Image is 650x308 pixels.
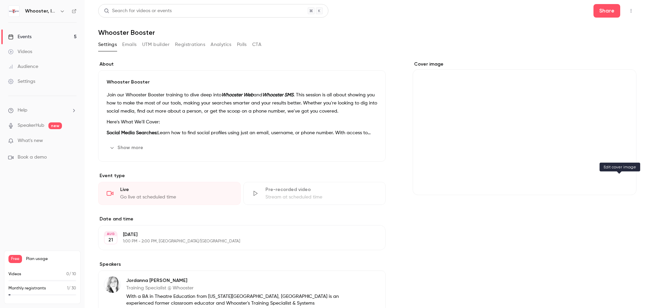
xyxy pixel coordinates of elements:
button: Emails [122,39,136,50]
label: Date and time [98,216,386,222]
p: Event type [98,172,386,179]
span: 1 [67,286,68,290]
h6: Whooster, Inc. [25,8,57,15]
div: Videos [8,48,32,55]
button: CTA [252,39,261,50]
p: 1:00 PM - 2:00 PM, [GEOGRAPHIC_DATA]/[GEOGRAPHIC_DATA] [123,239,350,244]
div: Search for videos or events [104,7,172,15]
button: Registrations [175,39,205,50]
button: UTM builder [142,39,170,50]
div: Stream at scheduled time [265,194,377,200]
strong: Whooster SMS [262,93,294,97]
p: Videos [8,271,21,277]
p: Whooster Booster [107,79,377,86]
p: Monthly registrants [8,285,46,291]
p: Join our Whooster Booster training to dive deep into and . This session is all about showing you ... [107,91,377,115]
div: Pre-recorded video [265,186,377,193]
p: 21 [108,237,113,243]
section: Cover image [413,61,636,195]
span: Help [18,107,27,114]
span: Free [8,255,22,263]
span: 0 [66,272,69,276]
p: Training Specialist @ Whooster [126,285,342,291]
a: SpeakerHub [18,122,44,129]
label: About [98,61,386,68]
p: [DATE] [123,231,350,238]
p: Learn how to find social profiles using just an email, username, or phone number. With access to ... [107,129,377,137]
label: Speakers [98,261,386,268]
img: Jordanna Musser [104,277,121,293]
span: What's new [18,137,43,144]
strong: Social Media Searches: [107,131,157,135]
span: Book a demo [18,154,47,161]
p: / 30 [67,285,76,291]
div: LiveGo live at scheduled time [98,182,241,205]
div: Live [120,186,232,193]
span: new [48,122,62,129]
p: / 10 [66,271,76,277]
div: Pre-recorded videoStream at scheduled time [243,182,386,205]
label: Cover image [413,61,636,68]
div: Settings [8,78,35,85]
button: Polls [237,39,247,50]
button: Share [593,4,620,18]
strong: Whooster Web [221,93,254,97]
button: Analytics [211,39,232,50]
span: Plan usage [26,256,76,262]
p: Here's What We'll Cover: [107,118,377,126]
div: AUG [105,232,117,236]
button: Settings [98,39,117,50]
p: Jordanna [PERSON_NAME] [126,277,342,284]
button: Show more [107,142,147,153]
li: help-dropdown-opener [8,107,77,114]
div: Events [8,33,31,40]
h1: Whooster Booster [98,28,636,37]
div: Audience [8,63,38,70]
img: Whooster, Inc. [8,6,19,17]
div: Go live at scheduled time [120,194,232,200]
